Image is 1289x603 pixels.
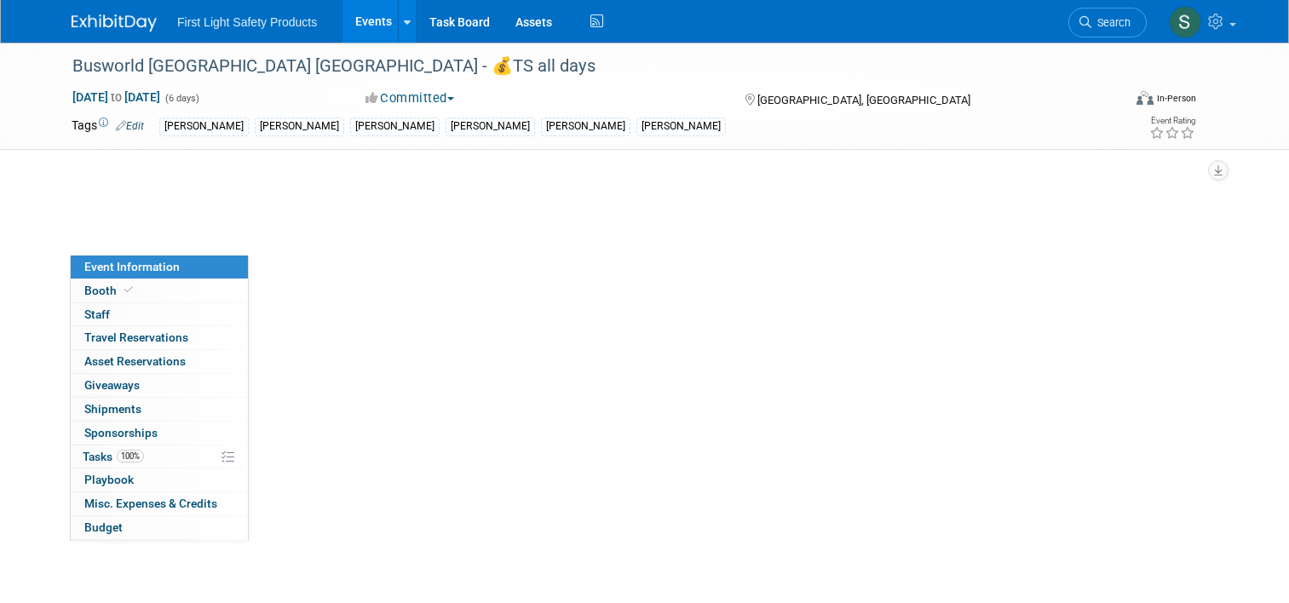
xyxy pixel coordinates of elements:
[541,118,630,135] div: [PERSON_NAME]
[1137,91,1154,105] img: Format-Inperson.png
[636,118,726,135] div: [PERSON_NAME]
[117,450,144,462] span: 100%
[360,89,461,107] button: Committed
[1068,8,1147,37] a: Search
[84,284,136,297] span: Booth
[71,256,248,279] a: Event Information
[71,422,248,445] a: Sponsorships
[446,118,535,135] div: [PERSON_NAME]
[71,279,248,302] a: Booth
[177,15,317,29] span: First Light Safety Products
[84,307,110,321] span: Staff
[84,260,180,273] span: Event Information
[71,516,248,539] a: Budget
[71,468,248,491] a: Playbook
[71,326,248,349] a: Travel Reservations
[84,497,217,510] span: Misc. Expenses & Credits
[1149,117,1195,125] div: Event Rating
[1156,92,1196,105] div: In-Person
[84,402,141,416] span: Shipments
[71,445,248,468] a: Tasks100%
[108,90,124,104] span: to
[72,89,161,105] span: [DATE] [DATE]
[84,354,186,368] span: Asset Reservations
[84,473,134,486] span: Playbook
[350,118,440,135] div: [PERSON_NAME]
[72,14,157,32] img: ExhibitDay
[84,330,188,344] span: Travel Reservations
[164,93,199,104] span: (6 days)
[1030,89,1196,114] div: Event Format
[1169,6,1201,38] img: Steph Willemsen
[124,285,133,295] i: Booth reservation complete
[255,118,344,135] div: [PERSON_NAME]
[71,350,248,373] a: Asset Reservations
[84,378,140,392] span: Giveaways
[71,303,248,326] a: Staff
[66,51,1101,82] div: Busworld [GEOGRAPHIC_DATA] [GEOGRAPHIC_DATA] - 💰TS all days
[71,492,248,515] a: Misc. Expenses & Credits
[757,94,970,106] span: [GEOGRAPHIC_DATA], [GEOGRAPHIC_DATA]
[71,374,248,397] a: Giveaways
[84,520,123,534] span: Budget
[84,426,158,439] span: Sponsorships
[159,118,249,135] div: [PERSON_NAME]
[72,117,144,136] td: Tags
[83,450,144,463] span: Tasks
[1091,16,1131,29] span: Search
[116,120,144,132] a: Edit
[71,398,248,421] a: Shipments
